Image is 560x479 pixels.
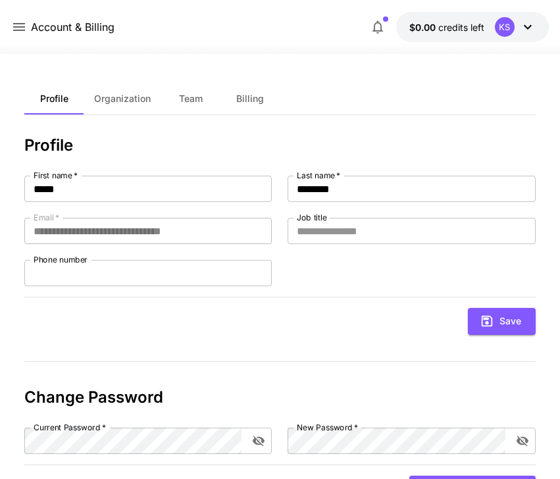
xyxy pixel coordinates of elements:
h3: Profile [24,136,535,155]
label: New Password [297,422,358,433]
a: Account & Billing [31,19,115,35]
label: Job title [297,212,327,223]
span: Billing [236,93,264,105]
label: Current Password [34,422,106,433]
button: toggle password visibility [511,429,534,453]
button: $0.00KS [396,12,549,42]
span: $0.00 [409,22,438,33]
span: Team [179,93,203,105]
button: toggle password visibility [247,429,270,453]
span: credits left [438,22,484,33]
h3: Change Password [24,388,535,407]
button: Save [468,308,536,335]
div: $0.00 [409,20,484,34]
span: Profile [40,93,68,105]
label: First name [34,170,78,181]
label: Email [34,212,59,223]
div: KS [495,17,515,37]
label: Phone number [34,254,88,265]
label: Last name [297,170,340,181]
span: Organization [94,93,151,105]
nav: breadcrumb [31,19,115,35]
